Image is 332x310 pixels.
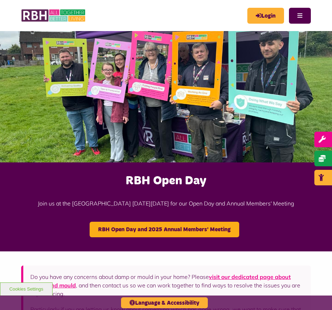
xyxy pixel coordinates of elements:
button: Language & Accessibility [121,297,208,308]
h2: RBH Open Day [4,173,328,189]
button: Navigation [289,8,311,24]
img: RBH [21,7,86,24]
iframe: Netcall Web Assistant for live chat [300,278,332,310]
a: MyRBH [247,8,284,24]
p: Do you have any concerns about damp or mould in your home? Please , and then contact us so we can... [30,273,304,298]
a: RBH Open Day and 2025 Annual Members' Meeting [90,222,239,237]
p: Join us at the [GEOGRAPHIC_DATA] [DATE][DATE] for our Open Day and Annual Members' Meeting [4,189,328,218]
